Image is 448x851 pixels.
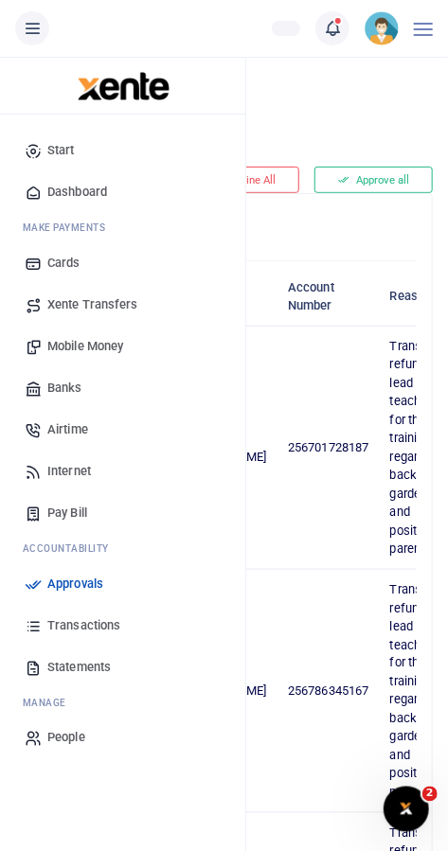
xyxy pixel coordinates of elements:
span: Dashboard [47,183,107,202]
span: ake Payments [32,222,106,233]
span: Airtime [47,420,88,439]
a: Airtime [15,409,230,451]
span: countability [37,543,109,554]
span: Approvals [47,575,103,594]
span: Xente Transfers [47,295,138,314]
a: Cards [15,242,230,284]
a: Internet [15,451,230,492]
li: M [15,213,230,242]
span: People [47,729,85,748]
span: Statements [47,658,111,677]
img: profile-user [365,11,399,45]
iframe: Intercom live chat [384,787,429,832]
span: Start [47,141,75,160]
a: Banks [15,367,230,409]
a: Statements [15,647,230,688]
li: Ac [15,534,230,563]
li: Wallet ballance [264,21,308,36]
a: Pay Bill [15,492,230,534]
a: logo-small logo-large logo-large [76,78,170,92]
th: Account Number: activate to sort column ascending [278,267,380,326]
a: Approvals [15,563,230,605]
a: Mobile Money [15,326,230,367]
span: Banks [47,379,82,398]
td: 256786345167 [278,570,380,813]
a: Dashboard [15,171,230,213]
span: Mobile Money [47,337,123,356]
span: 2 [422,787,438,802]
span: Internet [47,462,91,481]
img: logo-large [78,72,170,100]
button: Approve all [314,167,433,193]
a: Start [15,130,230,171]
li: M [15,688,230,718]
span: Pay Bill [47,504,87,523]
a: Transactions [15,605,230,647]
td: 256701728187 [278,327,380,570]
span: anage [32,698,67,708]
span: Cards [47,254,81,273]
span: Transactions [47,616,120,635]
a: Xente Transfers [15,284,230,326]
a: People [15,718,230,759]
